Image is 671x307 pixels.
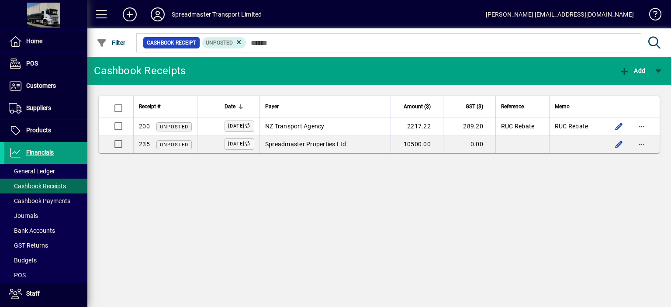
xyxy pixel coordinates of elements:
div: [PERSON_NAME] [EMAIL_ADDRESS][DOMAIN_NAME] [486,7,634,21]
a: Home [4,31,87,52]
a: Products [4,120,87,141]
span: Add [619,67,645,74]
a: Knowledge Base [643,2,660,30]
span: Bank Accounts [9,227,55,234]
span: Reference [501,102,524,111]
div: GST ($) [449,102,491,111]
span: Date [225,102,235,111]
span: GST ($) [466,102,483,111]
a: GST Returns [4,238,87,253]
div: Spreadmaster Transport Limited [172,7,262,21]
div: Receipt # [139,102,192,111]
span: GST Returns [9,242,48,249]
a: Cashbook Payments [4,193,87,208]
a: Cashbook Receipts [4,179,87,193]
a: General Ledger [4,164,87,179]
span: Budgets [9,257,37,264]
span: NZ Transport Agency [265,123,325,130]
a: Customers [4,75,87,97]
span: RUC Rebate [555,123,588,130]
span: Cashbook Receipts [9,183,66,190]
td: 10500.00 [391,135,443,153]
button: More options [635,137,649,151]
button: Edit [612,137,626,151]
span: Cashbook Payments [9,197,70,204]
div: Amount ($) [396,102,439,111]
div: Memo [555,102,598,111]
span: Spreadmaster Properties Ltd [265,141,346,148]
td: 2217.22 [391,117,443,135]
span: Unposted [160,142,188,148]
span: Staff [26,290,40,297]
a: Bank Accounts [4,223,87,238]
span: 235 [139,141,150,148]
span: Home [26,38,42,45]
a: Journals [4,208,87,223]
button: Profile [144,7,172,22]
span: Receipt # [139,102,160,111]
button: Filter [94,35,128,51]
a: Budgets [4,253,87,268]
span: Financials [26,149,54,156]
span: Suppliers [26,104,51,111]
div: Payer [265,102,385,111]
span: 200 [139,123,150,130]
span: Products [26,127,51,134]
span: Customers [26,82,56,89]
span: POS [9,272,26,279]
div: Reference [501,102,544,111]
span: Unposted [160,124,188,130]
span: Cashbook Receipt [147,38,196,47]
button: Edit [612,119,626,133]
label: [DATE] [225,138,254,150]
span: Unposted [206,40,233,46]
span: Filter [97,39,126,46]
span: POS [26,60,38,67]
span: Amount ($) [404,102,431,111]
div: Date [225,102,254,111]
button: Add [617,63,647,79]
a: Staff [4,283,87,305]
span: Journals [9,212,38,219]
label: [DATE] [225,121,254,132]
div: Cashbook Receipts [94,64,186,78]
button: More options [635,119,649,133]
button: Add [116,7,144,22]
span: General Ledger [9,168,55,175]
mat-chip: Transaction status: Unposted [202,37,246,48]
span: Memo [555,102,570,111]
td: 289.20 [443,117,495,135]
a: POS [4,53,87,75]
a: POS [4,268,87,283]
span: Payer [265,102,279,111]
td: 0.00 [443,135,495,153]
a: Suppliers [4,97,87,119]
span: RUC Rebate [501,123,535,130]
